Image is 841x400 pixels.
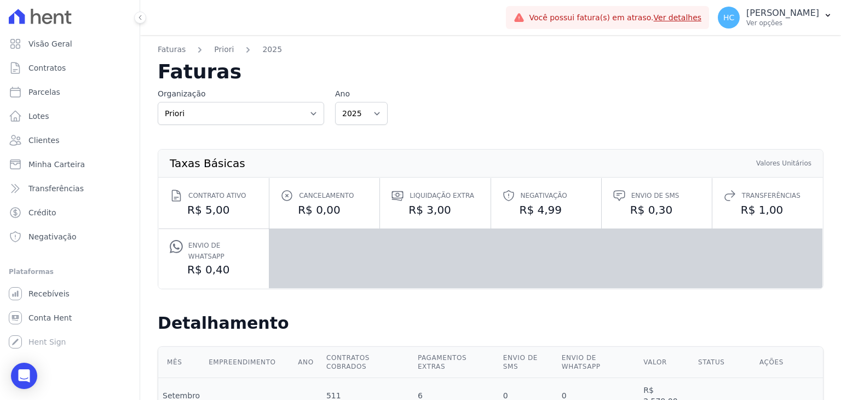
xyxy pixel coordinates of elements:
[4,178,135,199] a: Transferências
[4,105,135,127] a: Lotes
[188,240,258,262] span: Envio de Whatsapp
[613,202,701,218] dd: R$ 0,30
[709,2,841,33] button: HC [PERSON_NAME] Ver opções
[169,158,246,168] th: Taxas Básicas
[28,288,70,299] span: Recebíveis
[521,190,567,201] span: Negativação
[4,57,135,79] a: Contratos
[158,44,823,62] nav: Breadcrumb
[28,231,77,242] span: Negativação
[28,159,85,170] span: Minha Carteira
[499,347,557,378] th: Envio de SMS
[188,190,246,201] span: Contrato ativo
[262,44,282,55] a: 2025
[502,202,590,218] dd: R$ 4,99
[214,44,234,55] a: Priori
[28,87,60,98] span: Parcelas
[158,88,324,100] label: Organização
[4,153,135,175] a: Minha Carteira
[335,88,388,100] label: Ano
[322,347,413,378] th: Contratos cobrados
[723,202,811,218] dd: R$ 1,00
[4,81,135,103] a: Parcelas
[755,347,823,378] th: Ações
[723,14,734,21] span: HC
[28,183,84,194] span: Transferências
[742,190,800,201] span: Transferências
[557,347,639,378] th: Envio de Whatsapp
[639,347,694,378] th: Valor
[4,283,135,305] a: Recebíveis
[299,190,354,201] span: Cancelamento
[28,312,72,323] span: Conta Hent
[694,347,755,378] th: Status
[28,38,72,49] span: Visão Geral
[170,262,258,277] dd: R$ 0,40
[410,190,474,201] span: Liquidação extra
[158,313,823,333] h2: Detalhamento
[4,226,135,248] a: Negativação
[11,363,37,389] div: Open Intercom Messenger
[529,12,701,24] span: Você possui fatura(s) em atraso.
[4,202,135,224] a: Crédito
[9,265,131,278] div: Plataformas
[746,19,819,27] p: Ver opções
[631,190,679,201] span: Envio de SMS
[4,33,135,55] a: Visão Geral
[170,202,258,218] dd: R$ 5,00
[293,347,322,378] th: Ano
[391,202,479,218] dd: R$ 3,00
[204,347,293,378] th: Empreendimento
[28,207,56,218] span: Crédito
[158,44,186,55] a: Faturas
[4,307,135,329] a: Conta Hent
[28,135,59,146] span: Clientes
[654,13,702,22] a: Ver detalhes
[158,347,204,378] th: Mês
[280,202,368,218] dd: R$ 0,00
[756,158,812,168] th: Valores Unitários
[746,8,819,19] p: [PERSON_NAME]
[28,111,49,122] span: Lotes
[413,347,499,378] th: Pagamentos extras
[28,62,66,73] span: Contratos
[158,62,823,82] h2: Faturas
[4,129,135,151] a: Clientes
